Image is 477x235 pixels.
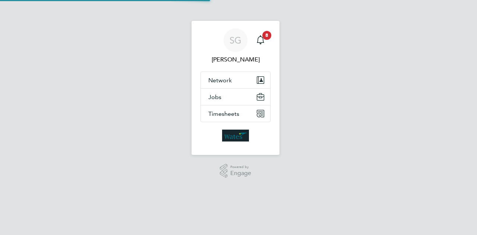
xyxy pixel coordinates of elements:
[200,28,271,64] a: SG[PERSON_NAME]
[230,35,241,45] span: SG
[222,130,249,142] img: wates-logo-retina.png
[201,105,270,122] button: Timesheets
[208,110,239,117] span: Timesheets
[230,170,251,177] span: Engage
[192,21,279,155] nav: Main navigation
[208,77,232,84] span: Network
[200,130,271,142] a: Go to home page
[208,93,221,101] span: Jobs
[220,164,252,178] a: Powered byEngage
[262,31,271,40] span: 8
[253,28,268,52] a: 8
[201,89,270,105] button: Jobs
[230,164,251,170] span: Powered by
[201,72,270,88] button: Network
[200,55,271,64] span: Sabrina Gittens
